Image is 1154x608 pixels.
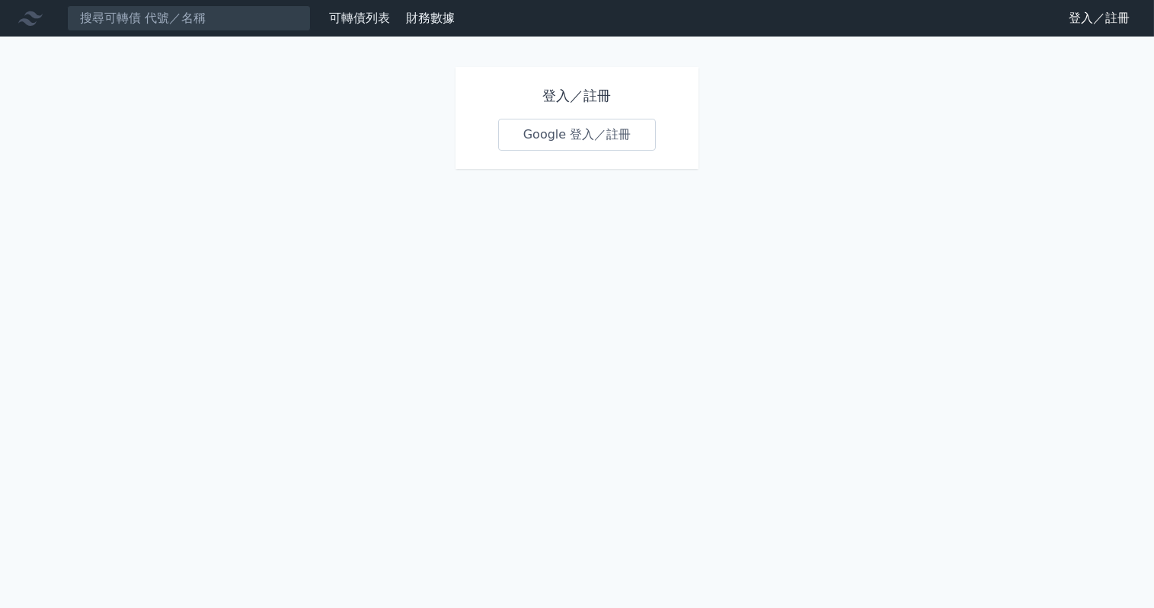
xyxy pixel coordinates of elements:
[498,119,657,151] a: Google 登入／註冊
[329,11,390,25] a: 可轉債列表
[498,85,657,107] h1: 登入／註冊
[406,11,455,25] a: 財務數據
[67,5,311,31] input: 搜尋可轉債 代號／名稱
[1057,6,1142,30] a: 登入／註冊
